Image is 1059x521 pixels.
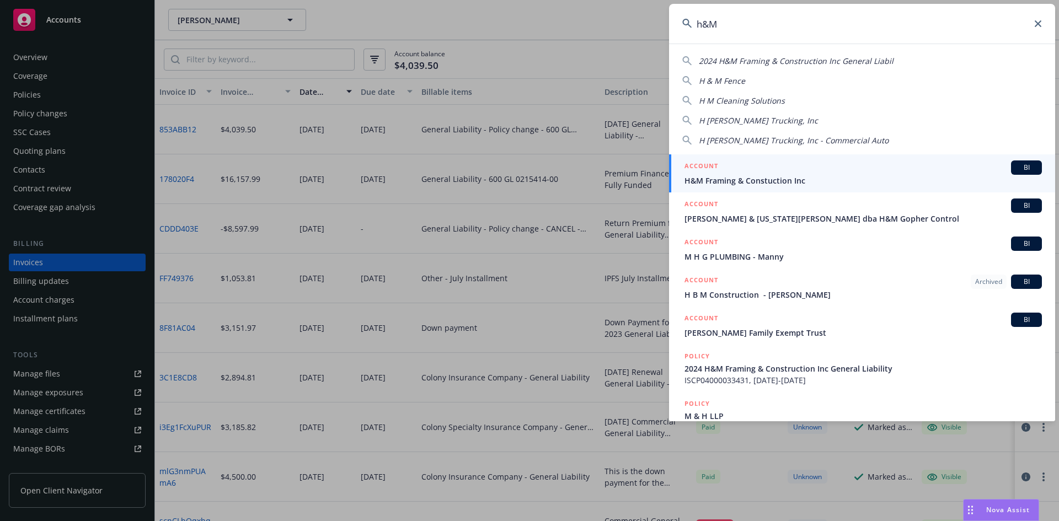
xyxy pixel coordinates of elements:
[986,505,1030,514] span: Nova Assist
[684,374,1042,386] span: ISCP04000033431, [DATE]-[DATE]
[684,275,718,288] h5: ACCOUNT
[975,277,1002,287] span: Archived
[669,307,1055,345] a: ACCOUNTBI[PERSON_NAME] Family Exempt Trust
[963,499,1039,521] button: Nova Assist
[684,351,710,362] h5: POLICY
[684,198,718,212] h5: ACCOUNT
[684,213,1042,224] span: [PERSON_NAME] & [US_STATE][PERSON_NAME] dba H&M Gopher Control
[1015,163,1037,173] span: BI
[964,499,977,520] div: Drag to move
[684,175,1042,186] span: H&M Framing & Constuction Inc
[684,251,1042,262] span: M H G PLUMBING - Manny
[684,289,1042,300] span: H B M Construction - [PERSON_NAME]
[699,95,785,106] span: H M Cleaning Solutions
[669,230,1055,268] a: ACCOUNTBIM H G PLUMBING - Manny
[669,392,1055,439] a: POLICYM & H LLP
[684,327,1042,339] span: [PERSON_NAME] Family Exempt Trust
[684,363,1042,374] span: 2024 H&M Framing & Construction Inc General Liability
[669,4,1055,44] input: Search...
[684,160,718,174] h5: ACCOUNT
[669,154,1055,192] a: ACCOUNTBIH&M Framing & Constuction Inc
[1015,277,1037,287] span: BI
[684,237,718,250] h5: ACCOUNT
[684,398,710,409] h5: POLICY
[699,115,818,126] span: H [PERSON_NAME] Trucking, Inc
[699,76,745,86] span: H & M Fence
[1015,201,1037,211] span: BI
[1015,239,1037,249] span: BI
[699,56,894,66] span: 2024 H&M Framing & Construction Inc General Liabil
[669,268,1055,307] a: ACCOUNTArchivedBIH B M Construction - [PERSON_NAME]
[684,410,1042,422] span: M & H LLP
[684,313,718,326] h5: ACCOUNT
[699,135,889,146] span: H [PERSON_NAME] Trucking, Inc - Commercial Auto
[669,345,1055,392] a: POLICY2024 H&M Framing & Construction Inc General LiabilityISCP04000033431, [DATE]-[DATE]
[1015,315,1037,325] span: BI
[669,192,1055,230] a: ACCOUNTBI[PERSON_NAME] & [US_STATE][PERSON_NAME] dba H&M Gopher Control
